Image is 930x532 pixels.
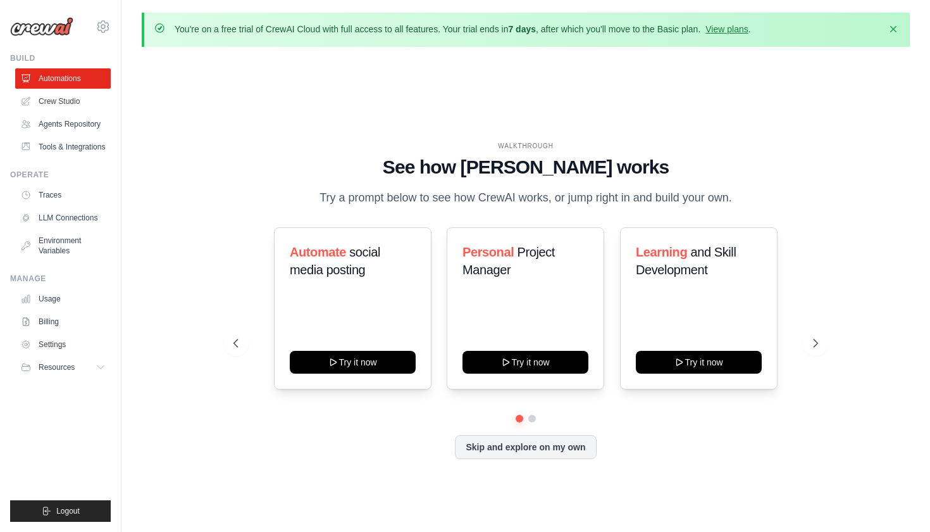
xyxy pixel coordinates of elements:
[636,245,687,259] span: Learning
[10,17,73,36] img: Logo
[636,245,736,277] span: and Skill Development
[56,506,80,516] span: Logout
[15,231,111,261] a: Environment Variables
[15,334,111,355] a: Settings
[15,185,111,205] a: Traces
[10,53,111,63] div: Build
[15,289,111,309] a: Usage
[15,137,111,157] a: Tools & Integrations
[462,351,588,374] button: Try it now
[455,435,596,459] button: Skip and explore on my own
[10,170,111,180] div: Operate
[290,351,416,374] button: Try it now
[705,24,748,34] a: View plans
[175,23,751,35] p: You're on a free trial of CrewAI Cloud with full access to all features. Your trial ends in , aft...
[313,189,738,207] p: Try a prompt below to see how CrewAI works, or jump right in and build your own.
[233,156,817,179] h1: See how [PERSON_NAME] works
[15,312,111,332] a: Billing
[15,208,111,228] a: LLM Connections
[233,141,817,151] div: WALKTHROUGH
[39,362,75,372] span: Resources
[636,351,762,374] button: Try it now
[508,24,536,34] strong: 7 days
[15,68,111,89] a: Automations
[15,91,111,111] a: Crew Studio
[10,500,111,522] button: Logout
[290,245,346,259] span: Automate
[462,245,514,259] span: Personal
[15,357,111,377] button: Resources
[10,274,111,284] div: Manage
[15,114,111,134] a: Agents Repository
